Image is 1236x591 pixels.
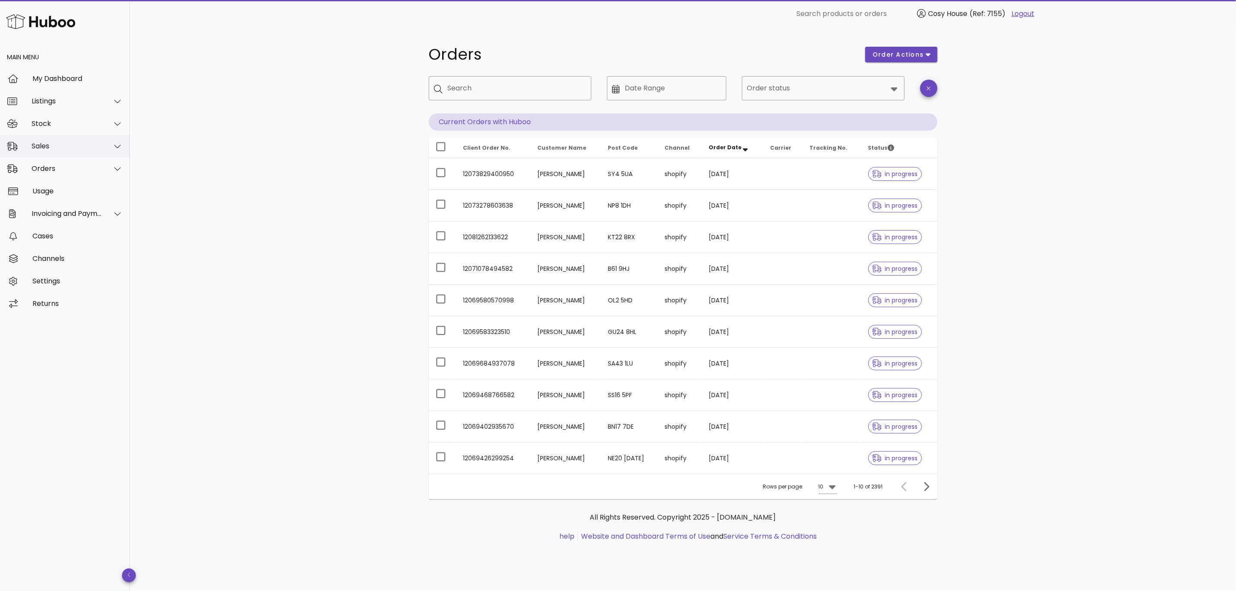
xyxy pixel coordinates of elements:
span: in progress [872,171,918,177]
td: NE20 [DATE] [601,443,658,474]
div: Order status [742,76,905,100]
td: [PERSON_NAME] [530,348,601,379]
td: shopify [658,411,702,443]
span: Carrier [770,144,791,151]
span: Customer Name [537,144,586,151]
div: Settings [32,277,123,285]
td: [DATE] [702,285,763,316]
th: Tracking No. [803,138,861,158]
td: shopify [658,443,702,474]
div: Channels [32,254,123,263]
div: Rows per page: [763,474,838,499]
td: shopify [658,190,702,222]
div: Listings [32,97,102,105]
td: NP8 1DH [601,190,658,222]
td: [DATE] [702,253,763,285]
td: 12069684937078 [456,348,530,379]
button: order actions [865,47,937,62]
td: 12069468766582 [456,379,530,411]
td: 12073278603638 [456,190,530,222]
span: Cosy House [928,9,967,19]
td: B61 9HJ [601,253,658,285]
td: [DATE] [702,316,763,348]
div: Stock [32,119,102,128]
span: in progress [872,234,918,240]
span: in progress [872,329,918,335]
span: Client Order No. [463,144,511,151]
td: [DATE] [702,158,763,190]
th: Client Order No. [456,138,530,158]
td: [PERSON_NAME] [530,316,601,348]
img: Huboo Logo [6,12,75,31]
td: shopify [658,158,702,190]
h1: Orders [429,47,855,62]
span: in progress [872,455,918,461]
a: help [559,531,575,541]
td: [PERSON_NAME] [530,222,601,253]
p: Current Orders with Huboo [429,113,937,131]
td: [PERSON_NAME] [530,443,601,474]
div: 10Rows per page: [819,480,838,494]
p: All Rights Reserved. Copyright 2025 - [DOMAIN_NAME] [436,512,931,523]
th: Carrier [763,138,803,158]
td: 12071078494582 [456,253,530,285]
a: Logout [1011,9,1034,19]
span: in progress [872,392,918,398]
td: OL2 5HD [601,285,658,316]
th: Customer Name [530,138,601,158]
td: shopify [658,222,702,253]
div: Invoicing and Payments [32,209,102,218]
span: in progress [872,360,918,366]
td: shopify [658,253,702,285]
td: SS16 5PF [601,379,658,411]
td: shopify [658,285,702,316]
div: Sales [32,142,102,150]
td: [DATE] [702,222,763,253]
td: KT22 8RX [601,222,658,253]
span: in progress [872,266,918,272]
th: Post Code [601,138,658,158]
div: My Dashboard [32,74,123,83]
td: 12069583323510 [456,316,530,348]
div: 1-10 of 2391 [854,483,883,491]
td: shopify [658,379,702,411]
td: SY4 5UA [601,158,658,190]
td: [PERSON_NAME] [530,285,601,316]
span: Order Date [709,144,742,151]
div: Orders [32,164,102,173]
div: 10 [819,483,824,491]
div: Cases [32,232,123,240]
td: [PERSON_NAME] [530,253,601,285]
span: in progress [872,297,918,303]
span: order actions [872,50,924,59]
td: [DATE] [702,348,763,379]
div: Returns [32,299,123,308]
span: Tracking No. [809,144,848,151]
td: [DATE] [702,190,763,222]
td: [PERSON_NAME] [530,158,601,190]
td: shopify [658,348,702,379]
td: SA43 1LU [601,348,658,379]
td: [DATE] [702,411,763,443]
td: [PERSON_NAME] [530,379,601,411]
a: Service Terms & Conditions [723,531,817,541]
td: [PERSON_NAME] [530,190,601,222]
th: Status [861,138,937,158]
td: 12069402935670 [456,411,530,443]
td: [DATE] [702,443,763,474]
td: shopify [658,316,702,348]
a: Website and Dashboard Terms of Use [581,531,710,541]
td: [PERSON_NAME] [530,411,601,443]
span: in progress [872,202,918,209]
th: Order Date: Sorted descending. Activate to remove sorting. [702,138,763,158]
td: GU24 8HL [601,316,658,348]
li: and [578,531,817,542]
td: 12081262133622 [456,222,530,253]
div: Usage [32,187,123,195]
th: Channel [658,138,702,158]
span: Channel [665,144,690,151]
span: Status [868,144,894,151]
td: BN17 7DE [601,411,658,443]
span: in progress [872,424,918,430]
td: 12073829400950 [456,158,530,190]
